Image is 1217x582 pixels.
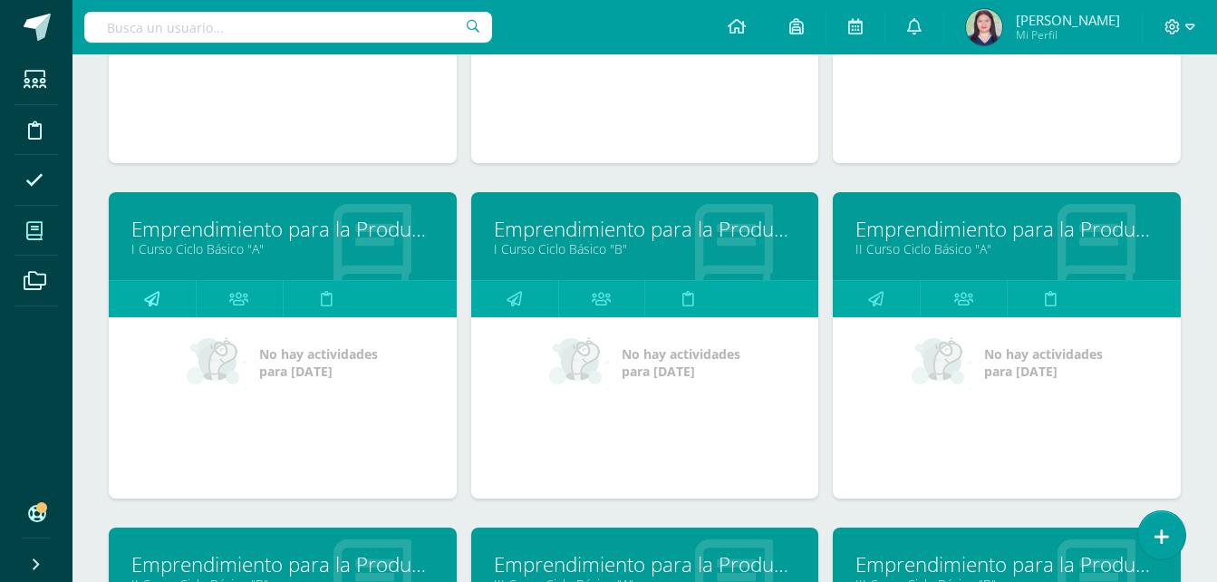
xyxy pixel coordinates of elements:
a: II Curso Ciclo Básico "A" [855,240,1158,257]
a: I Curso Ciclo Básico "A" [131,240,434,257]
a: Emprendimiento para la Productividad [131,550,434,578]
input: Busca un usuario... [84,12,492,43]
a: Emprendimiento para la Productividad [855,215,1158,243]
a: Emprendimiento para la Productividad [494,550,797,578]
span: No hay actividades para [DATE] [622,345,740,380]
span: Mi Perfil [1016,27,1120,43]
img: no_activities_small.png [549,335,609,390]
span: No hay actividades para [DATE] [259,345,378,380]
a: I Curso Ciclo Básico "B" [494,240,797,257]
a: Emprendimiento para la Productividad [855,550,1158,578]
img: 481143d3e0c24b1771560fd25644f162.png [966,9,1002,45]
img: no_activities_small.png [187,335,246,390]
a: Emprendimiento para la Productividad [131,215,434,243]
a: Emprendimiento para la Productividad [494,215,797,243]
span: No hay actividades para [DATE] [984,345,1103,380]
img: no_activities_small.png [912,335,971,390]
span: [PERSON_NAME] [1016,11,1120,29]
